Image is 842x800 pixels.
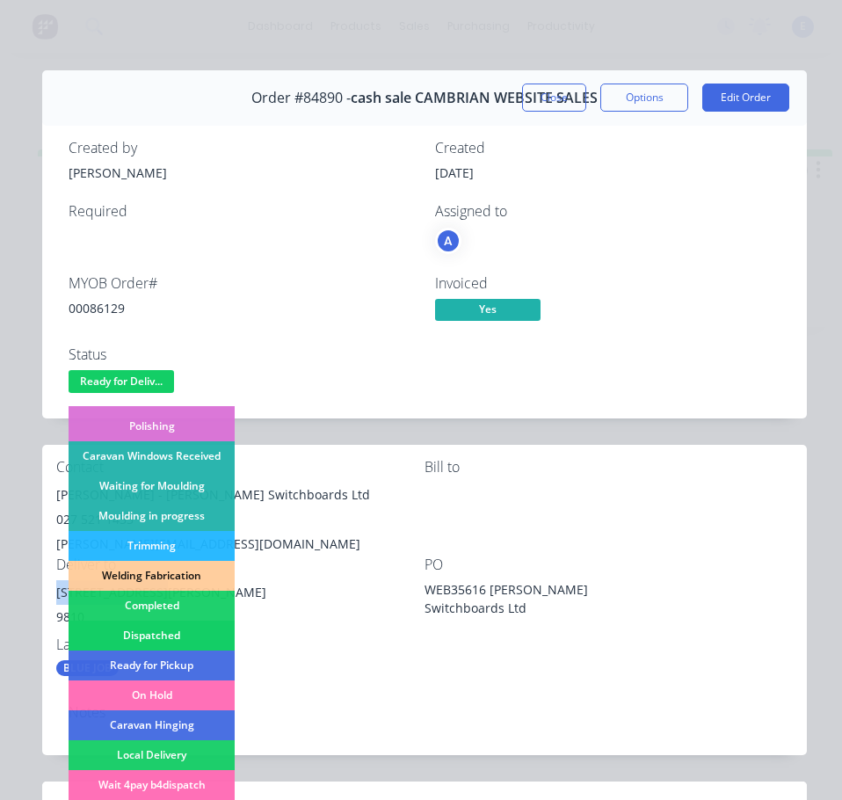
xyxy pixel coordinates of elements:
div: Waiting for Moulding [69,471,235,501]
div: [PERSON_NAME] - [PERSON_NAME] Switchboards Ltd027 521 1433[PERSON_NAME][EMAIL_ADDRESS][DOMAIN_NAME] [56,483,425,556]
div: Moulding in progress [69,501,235,531]
button: Options [600,84,688,112]
div: 00086129 [69,299,414,317]
button: Edit Order [702,84,789,112]
div: Assigned to [435,203,780,220]
div: Ready for Pickup [69,651,235,680]
div: [PERSON_NAME][EMAIL_ADDRESS][DOMAIN_NAME] [56,532,425,556]
div: Contact [56,459,425,476]
div: Dispatched [69,621,235,651]
button: Ready for Deliv... [69,370,174,396]
div: [STREET_ADDRESS][PERSON_NAME]9810 [56,580,425,636]
div: Deliver to [56,556,425,573]
div: Caravan Hinging [69,710,235,740]
div: On Hold [69,680,235,710]
span: Yes [435,299,541,321]
button: Close [522,84,586,112]
div: Created by [69,140,414,156]
span: Order #84890 - [251,90,351,106]
span: cash sale CAMBRIAN WEBSITE SALES [351,90,598,106]
div: [PERSON_NAME] [69,164,414,182]
span: Ready for Deliv... [69,370,174,392]
div: Bill to [425,459,793,476]
div: BLUE JOB [56,660,119,676]
div: Notes [69,704,780,721]
div: Required [69,203,414,220]
button: A [435,228,461,254]
div: Wait 4pay b4dispatch [69,770,235,800]
div: 027 521 1433 [56,507,425,532]
span: [DATE] [435,164,474,181]
div: Completed [69,591,235,621]
div: Polishing [69,411,235,441]
div: Trimming [69,531,235,561]
div: Local Delivery [69,740,235,770]
div: Welding Fabrication [69,561,235,591]
div: 9810 [56,605,425,629]
div: MYOB Order # [69,275,414,292]
div: WEB35616 [PERSON_NAME] Switchboards Ltd [425,580,644,617]
div: Invoiced [435,275,780,292]
div: Status [69,346,414,363]
div: Caravan Windows Received [69,441,235,471]
div: Created [435,140,780,156]
div: PO [425,556,793,573]
div: Labels [56,636,425,653]
div: [STREET_ADDRESS][PERSON_NAME] [56,580,425,605]
div: [PERSON_NAME] - [PERSON_NAME] Switchboards Ltd [56,483,425,507]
